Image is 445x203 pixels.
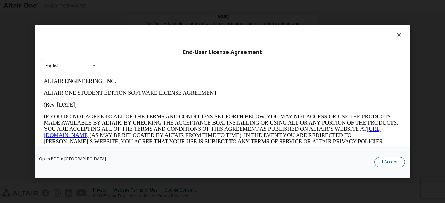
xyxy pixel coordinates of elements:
[3,38,360,94] p: IF YOU DO NOT AGREE TO ALL OF THE TERMS AND CONDITIONS SET FORTH BELOW, YOU MAY NOT ACCESS OR USE...
[46,64,60,68] div: English
[41,49,404,56] div: End-User License Agreement
[3,15,360,21] p: ALTAIR ONE STUDENT EDITION SOFTWARE LICENSE AGREEMENT
[3,3,360,9] p: ALTAIR ENGINEERING, INC.
[3,26,360,33] p: (Rev. [DATE])
[3,51,341,63] a: [URL][DOMAIN_NAME]
[374,157,405,167] button: I Accept
[39,157,106,161] a: Open PDF in [GEOGRAPHIC_DATA]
